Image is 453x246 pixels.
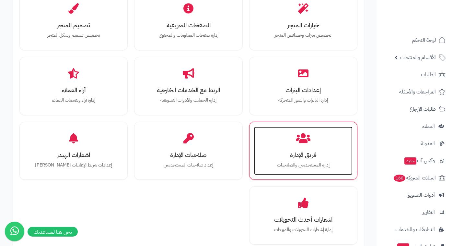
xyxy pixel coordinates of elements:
[145,97,231,104] p: إدارة الحملات والأدوات التسويقية
[31,22,116,29] h3: تصميم المتجر
[145,152,231,158] h3: صلاحيات الإدارة
[24,62,123,110] a: آراء العملاءإدارة آراء وتقييمات العملاء
[381,32,449,48] a: لوحة التحكم
[393,173,436,182] span: السلات المتروكة
[31,32,116,39] p: تخصيص تصميم وشكل المتجر
[422,122,435,131] span: العملاء
[31,162,116,169] p: إعدادات شريط الإعلانات [PERSON_NAME]
[254,62,353,110] a: إعدادات البنراتإدارة البانرات والصور المتحركة
[404,157,416,165] span: جديد
[261,97,346,104] p: إدارة البانرات والصور المتحركة
[254,127,353,175] a: فريق الإدارةإدارة المستخدمين والصلاحيات
[381,118,449,134] a: العملاء
[24,127,123,175] a: اشعارات الهيدرإعدادات شريط الإعلانات [PERSON_NAME]
[381,153,449,168] a: وآتس آبجديد
[404,156,435,165] span: وآتس آب
[145,87,231,93] h3: الربط مع الخدمات الخارجية
[381,67,449,82] a: الطلبات
[381,101,449,117] a: طلبات الإرجاع
[381,187,449,203] a: أدوات التسويق
[394,175,405,182] span: 160
[381,84,449,100] a: المراجعات والأسئلة
[381,170,449,186] a: السلات المتروكة160
[261,216,346,223] h3: اشعارات أحدث التحويلات
[410,105,436,114] span: طلبات الإرجاع
[139,127,238,175] a: صلاحيات الإدارةإعداد صلاحيات المستخدمين
[399,87,436,96] span: المراجعات والأسئلة
[381,204,449,220] a: التقارير
[395,225,435,234] span: التطبيقات والخدمات
[400,53,436,62] span: الأقسام والمنتجات
[381,136,449,151] a: المدونة
[31,87,116,93] h3: آراء العملاء
[31,152,116,158] h3: اشعارات الهيدر
[261,162,346,169] p: إدارة المستخدمين والصلاحيات
[421,139,435,148] span: المدونة
[407,191,435,200] span: أدوات التسويق
[145,22,231,29] h3: الصفحات التعريفية
[261,32,346,39] p: تخصيص ميزات وخصائص المتجر
[421,70,436,79] span: الطلبات
[261,226,346,233] p: إدارة إشعارات التحويلات والمبيعات
[412,36,436,45] span: لوحة التحكم
[145,162,231,169] p: إعداد صلاحيات المستخدمين
[423,208,435,217] span: التقارير
[261,87,346,93] h3: إعدادات البنرات
[261,22,346,29] h3: خيارات المتجر
[31,97,116,104] p: إدارة آراء وتقييمات العملاء
[261,152,346,158] h3: فريق الإدارة
[145,32,231,39] p: إدارة صفحات المعلومات والمحتوى
[381,222,449,237] a: التطبيقات والخدمات
[254,191,353,240] a: اشعارات أحدث التحويلاتإدارة إشعارات التحويلات والمبيعات
[139,62,238,110] a: الربط مع الخدمات الخارجيةإدارة الحملات والأدوات التسويقية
